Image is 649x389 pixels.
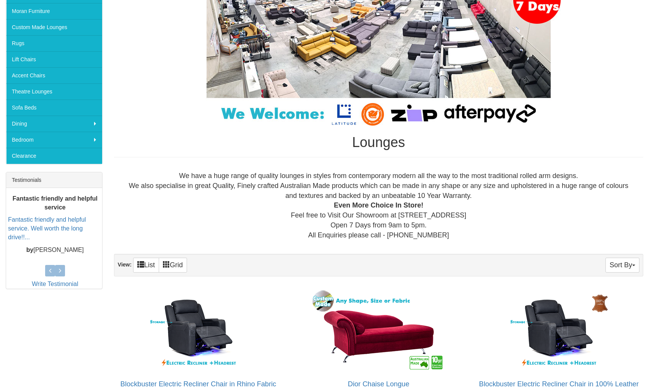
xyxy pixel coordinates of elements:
a: Write Testimonial [32,281,78,287]
b: Even More Choice In Store! [334,201,423,209]
button: Sort By [605,258,639,273]
h1: Lounges [114,135,643,150]
a: Accent Chairs [6,67,102,83]
p: [PERSON_NAME] [8,246,102,255]
img: Dior Chaise Longue [310,288,447,373]
a: Dining [6,116,102,132]
div: Testimonials [6,172,102,188]
b: Fantastic friendly and helpful service [13,195,98,211]
a: Clearance [6,148,102,164]
a: List [133,258,159,273]
a: Bedroom [6,132,102,148]
a: Custom Made Lounges [6,19,102,35]
a: Moran Furniture [6,3,102,19]
a: Lift Chairs [6,51,102,67]
a: Blockbuster Electric Recliner Chair in Rhino Fabric [120,380,276,388]
a: Fantastic friendly and helpful service. Well worth the long drive!!... [8,217,86,241]
a: Dior Chaise Longue [348,380,410,388]
a: Theatre Lounges [6,83,102,100]
a: Blockbuster Electric Recliner Chair in 100% Leather [479,380,639,388]
strong: View: [118,262,132,268]
img: Blockbuster Electric Recliner Chair in 100% Leather [490,288,628,373]
b: by [26,247,34,253]
div: We have a huge range of quality lounges in styles from contemporary modern all the way to the mos... [120,171,637,240]
img: Blockbuster Electric Recliner Chair in Rhino Fabric [130,288,267,373]
a: Grid [159,258,187,273]
a: Sofa Beds [6,100,102,116]
a: Rugs [6,35,102,51]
